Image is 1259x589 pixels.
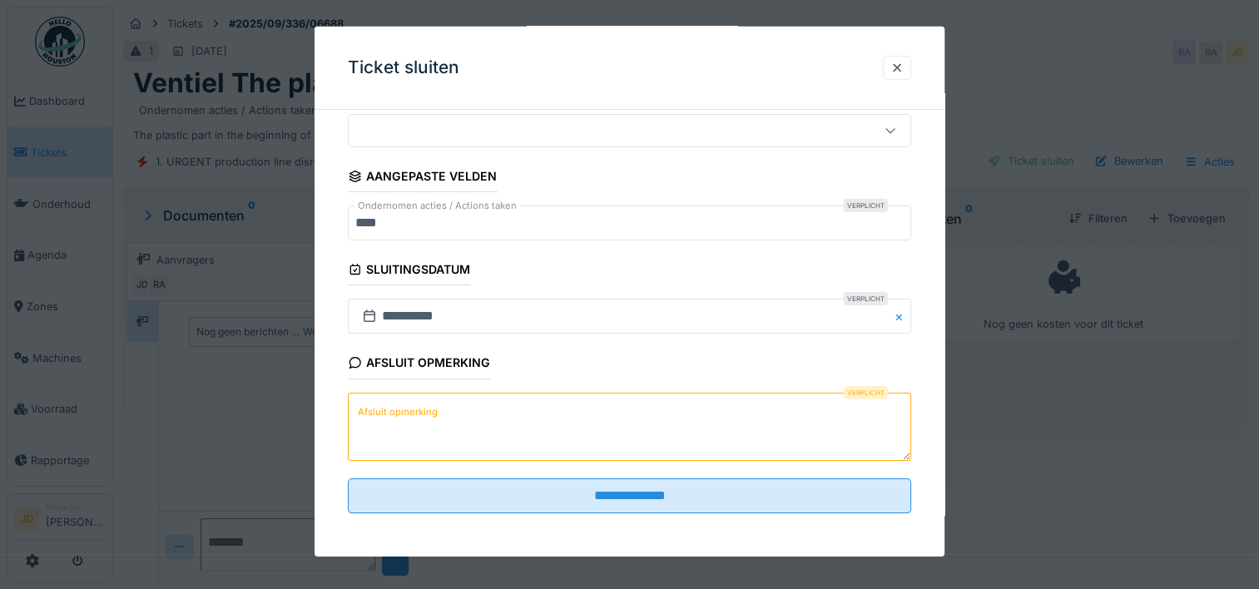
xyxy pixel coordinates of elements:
div: Afsluit opmerking [348,350,490,379]
div: Verplicht [844,292,888,305]
div: Verplicht [844,385,888,398]
label: Ondernomen acties / Actions taken [354,199,520,213]
div: Sluitingsdatum [348,257,470,285]
label: Afsluit opmerking [354,402,441,423]
div: Verplicht [844,199,888,212]
div: Aangepaste velden [348,164,497,192]
h3: Ticket sluiten [348,57,459,78]
button: Close [893,299,911,334]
